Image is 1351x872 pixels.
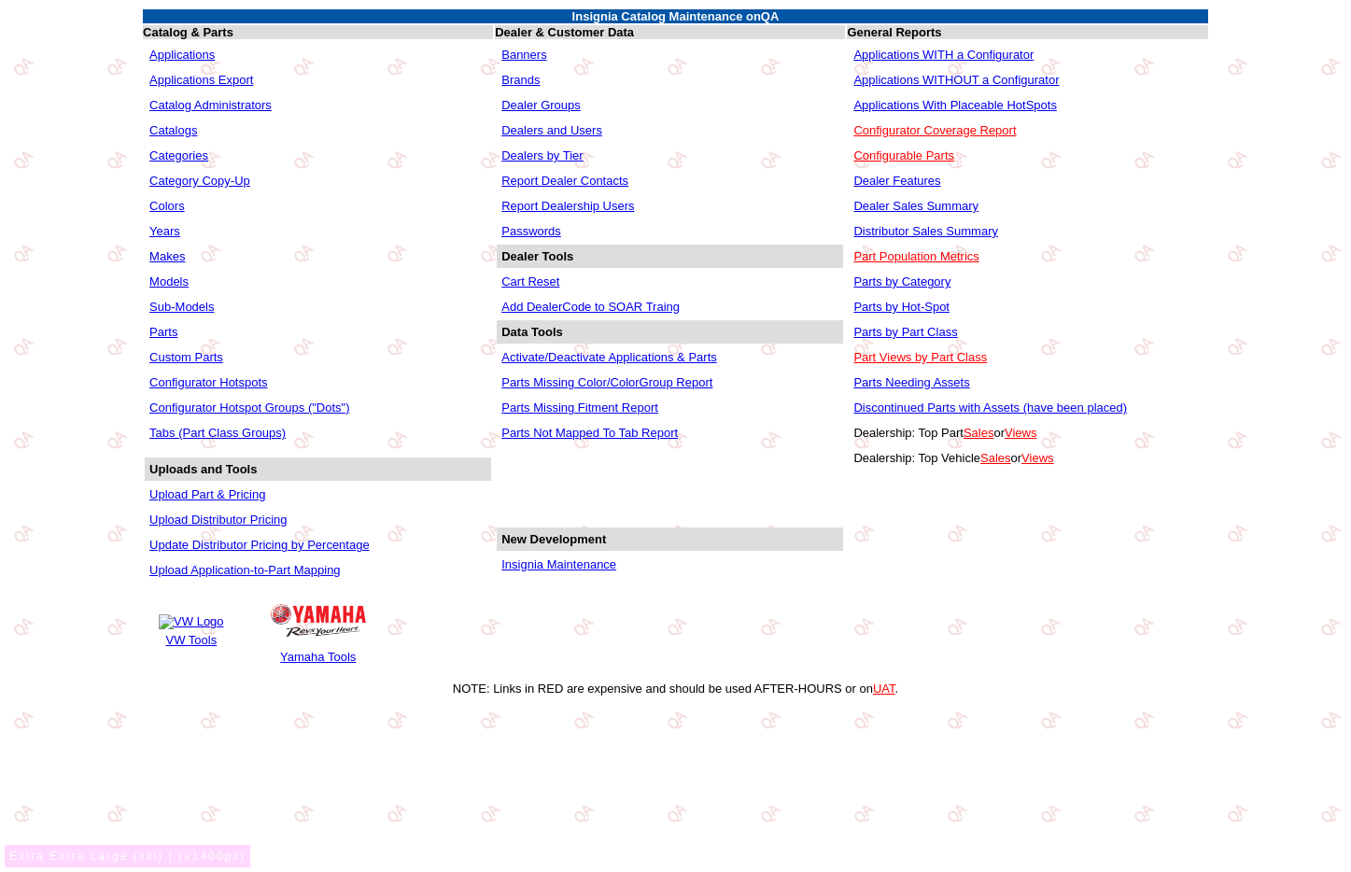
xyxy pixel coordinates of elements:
[149,174,250,188] a: Category Copy-Up
[964,426,994,440] a: Sales
[156,612,226,650] a: VW Logo VW Tools
[853,123,1016,137] a: Configurator Coverage Report
[501,557,616,571] a: Insignia Maintenance
[149,73,253,87] a: Applications Export
[853,325,957,339] a: Parts by Part Class
[495,25,634,39] b: Dealer & Customer Data
[149,123,197,137] a: Catalogs
[501,123,602,137] a: Dealers and Users
[853,350,987,364] a: Part Views by Part Class
[149,487,265,501] a: Upload Part & Pricing
[853,73,1059,87] a: Applications WITHOUT a Configurator
[149,401,349,415] a: Configurator Hotspot Groups ("Dots")
[501,426,678,440] a: Parts Not Mapped To Tab Report
[853,274,950,288] a: Parts by Category
[853,148,954,162] a: Configurable Parts
[501,249,573,263] b: Dealer Tools
[501,224,561,238] a: Passwords
[501,274,559,288] a: Cart Reset
[501,375,712,389] a: Parts Missing Color/ColorGroup Report
[149,563,341,577] a: Upload Application-to-Part Mapping
[271,604,366,637] img: Yamaha Logo
[853,48,1034,62] a: Applications WITH a Configurator
[270,649,367,665] td: Yamaha Tools
[853,98,1057,112] a: Applications With Placeable HotSpots
[853,249,978,263] a: Part Population Metrics
[149,375,267,389] a: Configurator Hotspots
[159,614,223,629] img: VW Logo
[501,350,717,364] a: Activate/Deactivate Applications & Parts
[268,595,369,667] a: Yamaha Logo Yamaha Tools
[149,350,223,364] a: Custom Parts
[853,375,969,389] a: Parts Needing Assets
[501,401,658,415] a: Parts Missing Fitment Report
[849,421,1206,444] td: Dealership: Top Part or
[761,9,780,23] span: QA
[501,48,546,62] a: Banners
[149,426,286,440] a: Tabs (Part Class Groups)
[143,9,1208,23] td: Insignia Catalog Maintenance on
[873,682,895,696] a: UAT
[501,98,581,112] a: Dealer Groups
[1021,451,1053,465] a: Views
[501,532,606,546] b: New Development
[158,632,224,648] td: VW Tools
[980,451,1011,465] a: Sales
[853,199,978,213] a: Dealer Sales Summary
[149,249,185,263] a: Makes
[501,325,563,339] b: Data Tools
[1005,426,1036,440] a: Views
[849,446,1206,470] td: Dealership: Top Vehicle or
[501,300,680,314] a: Add DealerCode to SOAR Traing
[149,48,215,62] a: Applications
[143,25,233,39] b: Catalog & Parts
[501,174,628,188] a: Report Dealer Contacts
[501,73,540,87] a: Brands
[853,224,998,238] a: Distributor Sales Summary
[149,148,208,162] a: Categories
[149,274,189,288] a: Models
[149,462,257,476] b: Uploads and Tools
[149,300,214,314] a: Sub-Models
[853,174,940,188] a: Dealer Features
[149,224,180,238] a: Years
[847,25,941,39] b: General Reports
[7,682,1344,696] div: NOTE: Links in RED are expensive and should be used AFTER-HOURS or on .
[853,401,1127,415] a: Discontinued Parts with Assets (have been placed)
[149,538,370,552] a: Update Distributor Pricing by Percentage
[853,300,950,314] a: Parts by Hot-Spot
[149,513,287,527] a: Upload Distributor Pricing
[149,199,185,213] a: Colors
[149,98,272,112] a: Catalog Administrators
[501,199,634,213] a: Report Dealership Users
[501,148,583,162] a: Dealers by Tier
[149,325,177,339] a: Parts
